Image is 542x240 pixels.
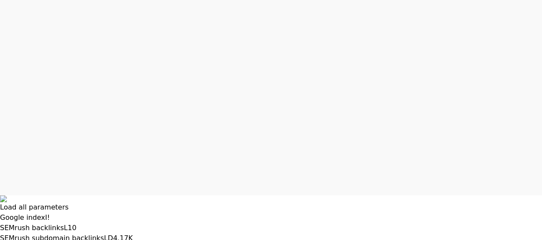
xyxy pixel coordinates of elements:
[64,224,68,232] span: L
[45,213,47,222] span: I
[47,213,50,222] a: !
[68,224,76,232] a: 10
